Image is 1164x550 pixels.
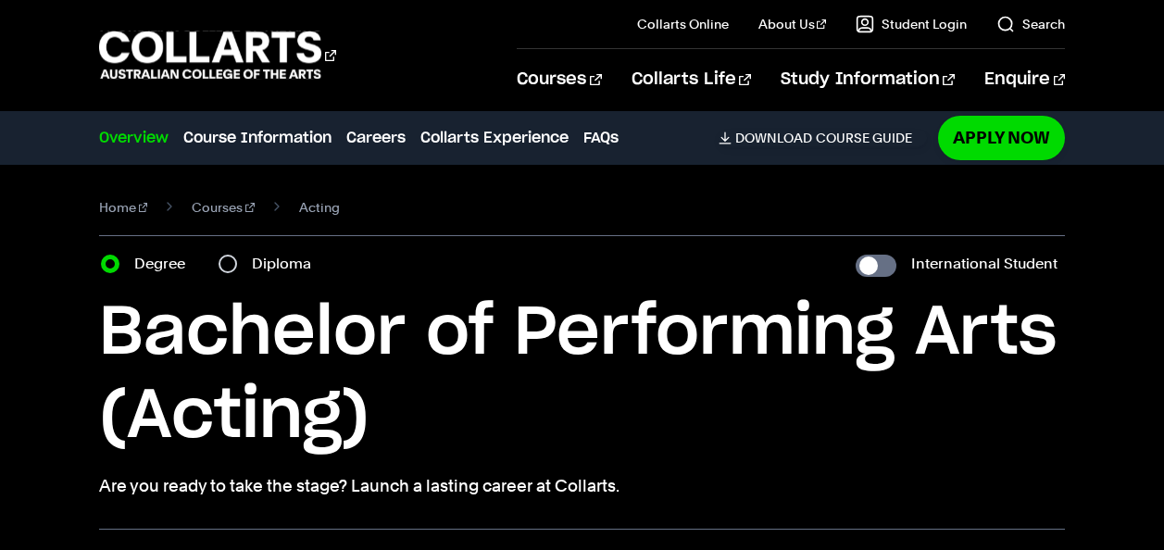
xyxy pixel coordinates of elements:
[583,127,619,149] a: FAQs
[758,15,827,33] a: About Us
[420,127,569,149] a: Collarts Experience
[938,116,1065,159] a: Apply Now
[984,49,1065,110] a: Enquire
[856,15,967,33] a: Student Login
[735,130,812,146] span: Download
[346,127,406,149] a: Careers
[911,251,1058,277] label: International Student
[99,29,336,81] div: Go to homepage
[99,473,1065,499] p: Are you ready to take the stage? Launch a lasting career at Collarts.
[299,194,340,220] span: Acting
[183,127,332,149] a: Course Information
[99,194,148,220] a: Home
[99,292,1065,458] h1: Bachelor of Performing Arts (Acting)
[637,15,729,33] a: Collarts Online
[632,49,751,110] a: Collarts Life
[134,251,196,277] label: Degree
[719,130,927,146] a: DownloadCourse Guide
[99,127,169,149] a: Overview
[192,194,255,220] a: Courses
[996,15,1065,33] a: Search
[781,49,955,110] a: Study Information
[252,251,322,277] label: Diploma
[517,49,601,110] a: Courses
